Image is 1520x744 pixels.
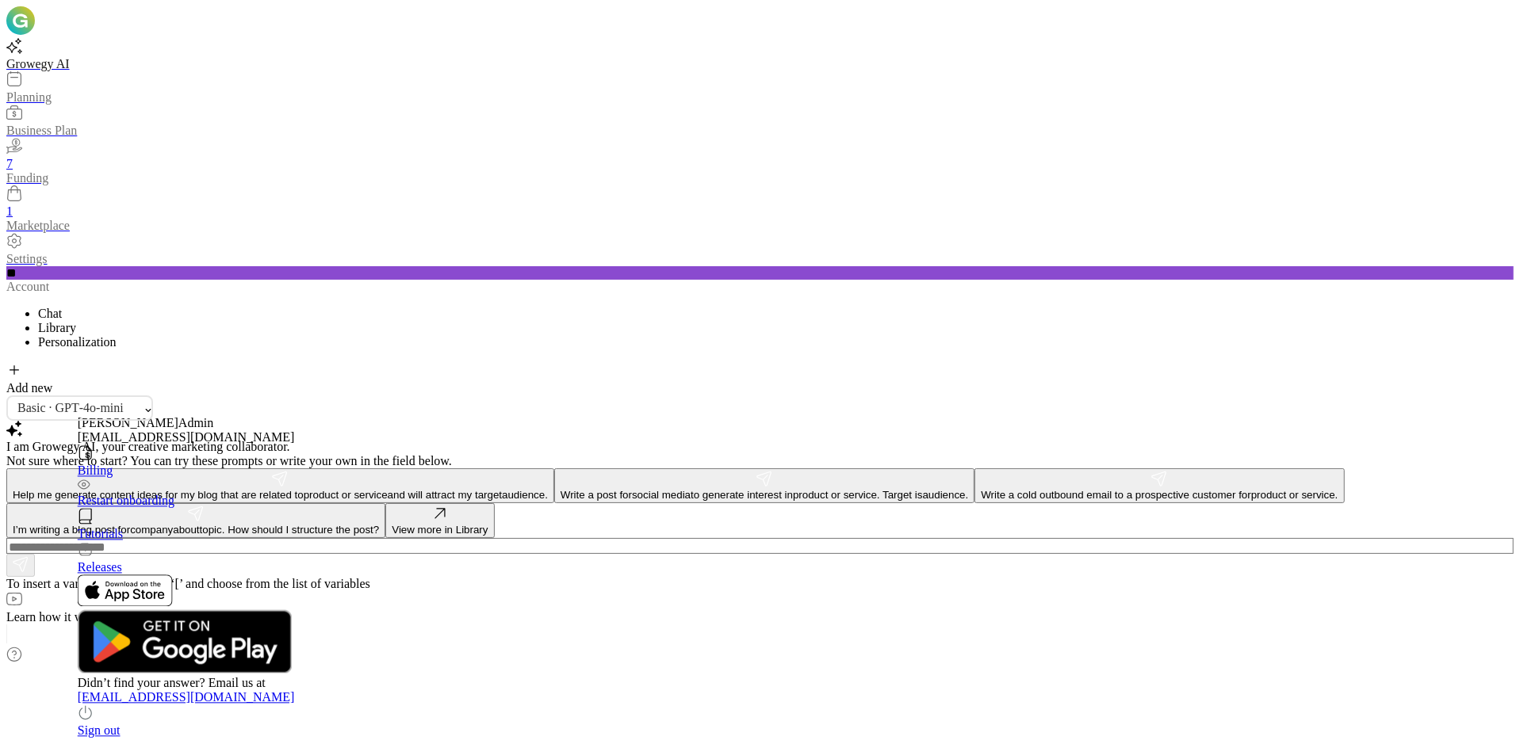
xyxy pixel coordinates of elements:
[6,124,1514,138] div: Business Plan
[6,577,1514,591] div: To insert a variable, start typing ‘[’ and choose from the list of variables
[691,489,793,501] span: to generate interest in
[78,704,295,738] a: Sign out
[632,489,691,501] span: social media
[78,676,295,690] div: Didn’t find your answer? Email us at
[877,489,923,501] span: . Target is
[6,381,52,395] span: Add new
[981,489,1251,501] span: Write a cold outbound email to a prospective customer for
[6,71,1514,105] a: Planning
[502,489,545,501] span: audience
[966,489,969,501] span: .
[78,444,295,478] a: Billing
[78,574,173,606] img: Download on App Store
[6,440,1514,454] div: I am Growegy AI, your creative marketing collaborator.
[6,468,554,503] button: Help me generate content ideas for my blog that are related toproduct or serviceand will attract ...
[178,416,213,429] span: Admin
[78,723,121,737] span: Sign out
[6,454,1514,468] div: Not sure where to start? You can try these prompts or write your own in the field below.
[78,527,123,540] span: Tutorials
[793,489,877,501] span: product or service
[78,464,113,477] span: Billing
[6,57,1514,71] div: Growegy AI
[38,321,1514,335] li: Library
[78,416,178,429] span: [PERSON_NAME]
[6,90,1514,105] div: Planning
[6,138,1514,185] a: 7Funding
[6,185,1514,233] a: 1Marketplace
[561,489,632,501] span: Write a post for
[304,489,388,501] span: product or service
[38,335,1514,349] li: Personalization
[6,280,1514,294] div: Account
[6,157,13,170] span: 7
[78,690,295,704] a: [EMAIL_ADDRESS][DOMAIN_NAME]
[222,524,380,536] span: . How should I structure the post?
[78,609,292,673] img: Get it on Google Play
[974,468,1344,503] button: Write a cold outbound email to a prospective customer forproduct or service.
[6,105,1514,138] a: Business Plan
[545,489,548,501] span: .
[6,171,1514,185] div: Funding
[6,252,1514,266] div: Settings
[78,430,295,444] div: [EMAIL_ADDRESS][DOMAIN_NAME]
[78,541,295,574] a: Releases
[78,560,122,574] span: Releases
[6,204,13,218] span: 1
[6,503,385,538] button: I’m writing a blog post forcompanyabouttopic. How should I structure the post?
[6,38,1514,71] a: Growegy AI
[392,524,488,536] span: View more in Library
[38,307,1514,321] li: Chat
[13,524,130,536] span: I’m writing a blog post for
[6,219,1514,233] div: Marketplace
[78,478,295,508] a: Restart onboarding
[13,489,304,501] span: Help me generate content ideas for my blog that are related to
[17,400,144,416] div: Basic · GPT‑4o‑mini
[385,503,494,538] button: View more in Library
[923,489,966,501] span: audience
[1251,489,1335,501] span: product or service
[388,489,502,501] span: and will attract my target
[554,468,974,503] button: Write a post forsocial mediato generate interest inproduct or service. Target isaudience.
[78,508,295,541] a: Tutorials
[1335,489,1338,501] span: .
[6,233,1514,266] a: Settings
[78,494,174,507] span: Restart onboarding
[6,610,105,624] span: Learn how it works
